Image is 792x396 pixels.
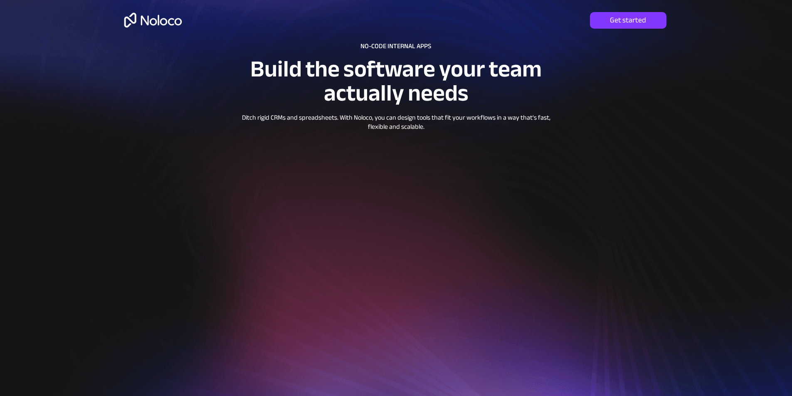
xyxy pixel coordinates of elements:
iframe: Platform overview [165,140,626,386]
span: NO-CODE INTERNAL APPS [360,40,431,52]
span: Build the software your team actually needs [250,47,542,115]
span: Get started [590,16,666,25]
a: Get started [590,12,666,29]
span: Ditch rigid CRMs and spreadsheets. With Noloco, you can design tools that fit your workflows in a... [242,111,550,133]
